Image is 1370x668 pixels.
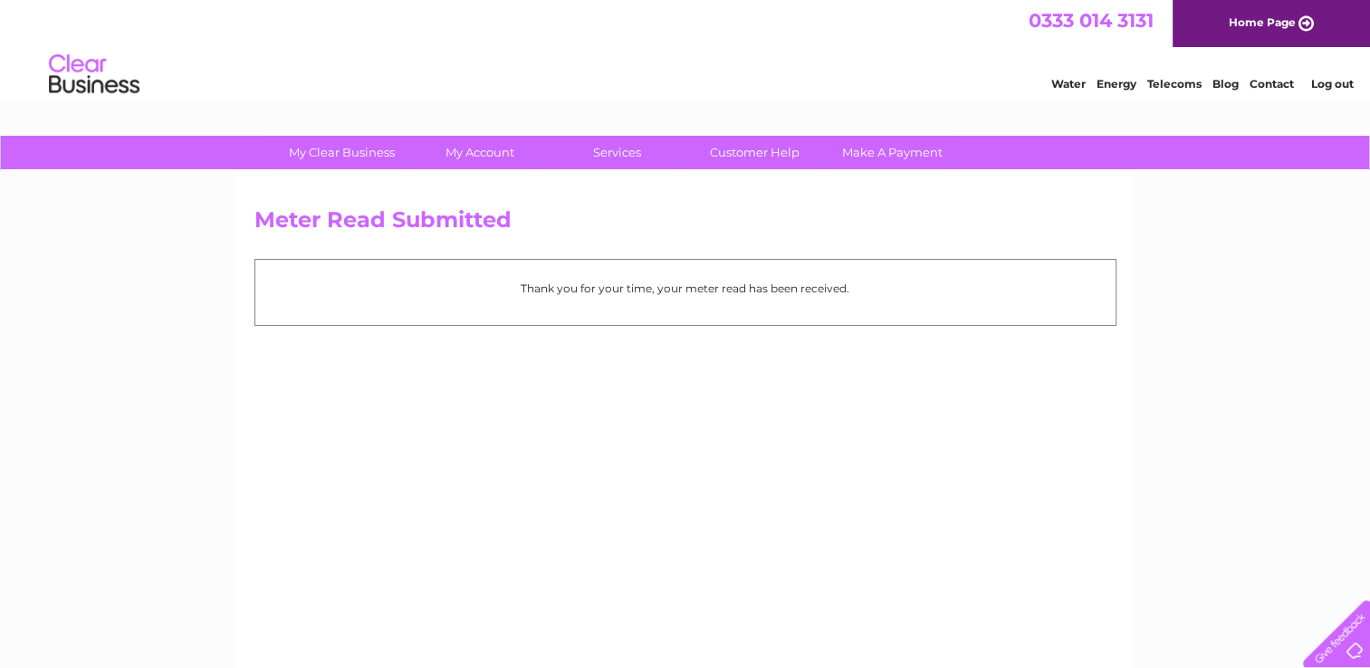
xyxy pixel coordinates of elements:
[818,136,967,169] a: Make A Payment
[405,136,554,169] a: My Account
[1212,77,1239,91] a: Blog
[542,136,692,169] a: Services
[1310,77,1353,91] a: Log out
[1147,77,1202,91] a: Telecoms
[1029,9,1154,32] a: 0333 014 3131
[680,136,829,169] a: Customer Help
[254,207,1116,242] h2: Meter Read Submitted
[267,136,417,169] a: My Clear Business
[258,10,1114,88] div: Clear Business is a trading name of Verastar Limited (registered in [GEOGRAPHIC_DATA] No. 3667643...
[1051,77,1086,91] a: Water
[48,47,140,102] img: logo.png
[1250,77,1294,91] a: Contact
[1097,77,1136,91] a: Energy
[264,280,1107,297] p: Thank you for your time, your meter read has been received.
